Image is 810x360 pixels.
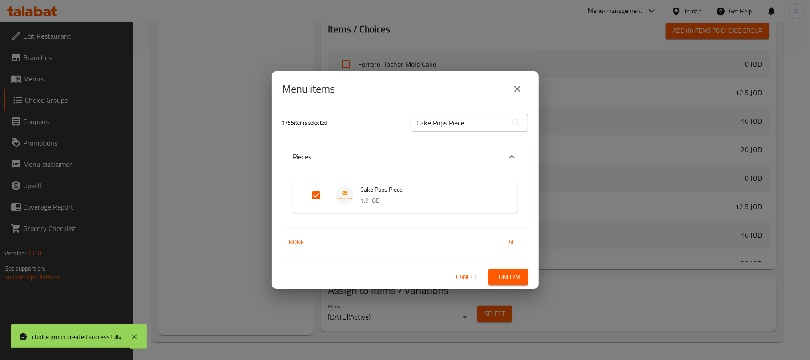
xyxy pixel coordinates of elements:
[293,151,312,162] p: Pieces
[488,269,528,285] button: Confirm
[361,184,500,195] span: Cake Pops Piece
[496,271,521,283] span: Confirm
[286,237,307,248] span: None
[507,78,528,100] button: close
[500,234,528,251] button: All
[282,234,311,251] button: None
[293,178,517,213] div: Expand
[32,332,122,342] div: choice group created successfully
[336,186,354,204] img: Cake Pops Piece
[361,195,500,206] p: 1.9 JOD
[282,171,528,227] div: Expand
[411,114,508,132] input: Search in items
[282,142,528,171] div: Expand
[282,82,335,96] h2: Menu items
[453,269,481,285] button: Cancel
[503,237,524,248] span: All
[282,119,400,127] h5: 1 / 55 items selected
[456,271,478,283] span: Cancel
